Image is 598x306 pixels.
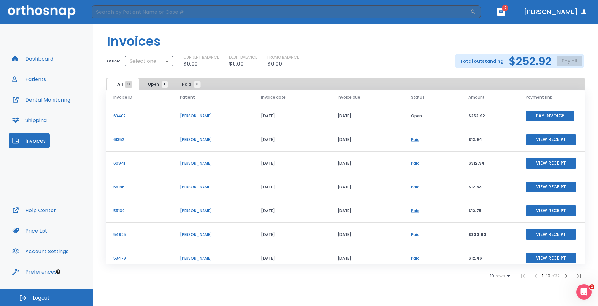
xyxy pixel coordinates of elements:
[468,95,485,100] span: Amount
[113,137,165,143] p: 61352
[180,208,246,214] p: [PERSON_NAME]
[411,95,425,100] span: Status
[180,113,246,119] p: [PERSON_NAME]
[526,229,576,240] button: View Receipt
[526,231,576,237] a: View Receipt
[253,199,330,223] td: [DATE]
[194,81,200,88] span: 31
[9,71,50,87] button: Patients
[8,5,76,18] img: Orthosnap
[267,60,282,68] p: $0.00
[330,152,403,175] td: [DATE]
[182,81,197,87] span: Paid
[253,128,330,152] td: [DATE]
[125,55,173,68] div: Select one
[521,6,590,18] button: [PERSON_NAME]
[576,284,592,300] iframe: Intercom live chat
[9,244,72,259] button: Account Settings
[526,158,576,169] button: View Receipt
[330,175,403,199] td: [DATE]
[589,284,594,289] span: 1
[183,60,198,68] p: $0.00
[267,54,299,60] p: PROMO BALANCE
[526,113,574,118] a: Pay Invoice
[107,78,207,90] div: tabs
[9,203,60,218] button: Help Center
[330,128,403,152] td: [DATE]
[490,274,494,278] span: 10
[526,134,576,145] button: View Receipt
[526,111,574,121] button: Pay Invoice
[526,182,576,192] button: View Receipt
[261,95,286,100] span: Invoice date
[9,112,51,128] button: Shipping
[113,232,165,237] p: 54925
[180,255,246,261] p: [PERSON_NAME]
[460,57,504,65] p: Total outstanding
[253,152,330,175] td: [DATE]
[509,56,552,66] h2: $252.92
[411,208,419,213] a: Paid
[180,137,246,143] p: [PERSON_NAME]
[180,232,246,237] p: [PERSON_NAME]
[468,232,510,237] p: $300.00
[468,113,510,119] p: $252.92
[183,54,219,60] p: CURRENT BALANCE
[9,92,74,107] button: Dental Monitoring
[113,113,165,119] p: 63402
[253,175,330,199] td: [DATE]
[253,246,330,270] td: [DATE]
[411,184,419,190] a: Paid
[113,255,165,261] p: 53479
[117,81,129,87] span: All
[229,60,243,68] p: $0.00
[526,255,576,261] a: View Receipt
[411,137,419,142] a: Paid
[148,81,165,87] span: Open
[411,161,419,166] a: Paid
[526,95,552,100] span: Payment Link
[162,81,168,88] span: 1
[180,161,246,166] p: [PERSON_NAME]
[180,184,246,190] p: [PERSON_NAME]
[468,161,510,166] p: $312.94
[107,32,161,51] h1: Invoices
[502,5,508,11] span: 2
[411,255,419,261] a: Paid
[526,136,576,142] a: View Receipt
[494,274,505,278] span: rows
[526,160,576,166] a: View Receipt
[55,269,61,275] div: Tooltip anchor
[33,294,50,302] span: Logout
[411,232,419,237] a: Paid
[330,199,403,223] td: [DATE]
[9,264,60,279] button: Preferences
[330,104,403,128] td: [DATE]
[542,273,551,278] span: 1 - 10
[468,208,510,214] p: $12.75
[526,205,576,216] button: View Receipt
[92,5,470,18] input: Search by Patient Name or Case #
[551,273,560,278] span: of 32
[330,223,403,246] td: [DATE]
[253,223,330,246] td: [DATE]
[113,161,165,166] p: 60941
[9,223,51,238] button: Price List
[330,246,403,270] td: [DATE]
[229,54,257,60] p: DEBIT BALANCE
[468,255,510,261] p: $12.46
[113,208,165,214] p: 55100
[403,104,461,128] td: Open
[9,51,57,66] button: Dashboard
[526,208,576,213] a: View Receipt
[107,58,120,64] p: Office:
[125,81,132,88] span: 32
